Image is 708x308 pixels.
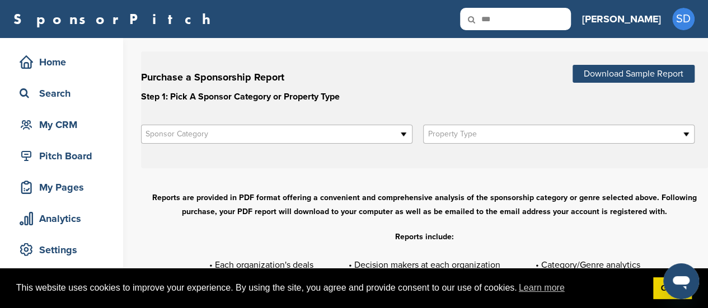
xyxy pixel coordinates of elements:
div: Home [17,52,112,72]
p: Reports include: [145,230,705,244]
a: SponsorPitch [13,12,218,26]
span: SD [672,8,695,30]
span: Sponsor Category [146,127,393,141]
iframe: Button to launch messaging window [663,263,699,299]
span: This website uses cookies to improve your experience. By using the site, you agree and provide co... [16,279,644,296]
a: Download Sample Report [573,65,695,83]
a: My CRM [11,112,112,138]
a: Pitch Board [11,143,112,169]
a: Settings [11,237,112,263]
li: • Category/Genre analytics [508,259,669,271]
div: My Pages [17,177,112,197]
a: [PERSON_NAME] [582,7,661,31]
div: My CRM [17,115,112,135]
h3: [PERSON_NAME] [582,11,661,27]
div: Pitch Board [17,146,112,166]
div: Analytics [17,209,112,229]
li: • Each organization's deals [181,259,342,271]
li: • Decision makers at each organization [344,259,505,271]
p: Reports are provided in PDF format offering a convenient and comprehensive analysis of the sponso... [145,191,705,219]
a: Analytics [11,206,112,231]
div: Settings [17,240,112,260]
div: Search [17,83,112,103]
h2: Purchase a Sponsorship Report [141,70,695,85]
a: Search [11,80,112,106]
span: Property Type [428,127,676,141]
a: dismiss cookie message [653,277,692,300]
h3: Step 1: Pick A Sponsor Category or Property Type [141,90,695,103]
a: Home [11,49,112,75]
a: My Pages [11,174,112,200]
a: learn more about cookies [517,279,566,296]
